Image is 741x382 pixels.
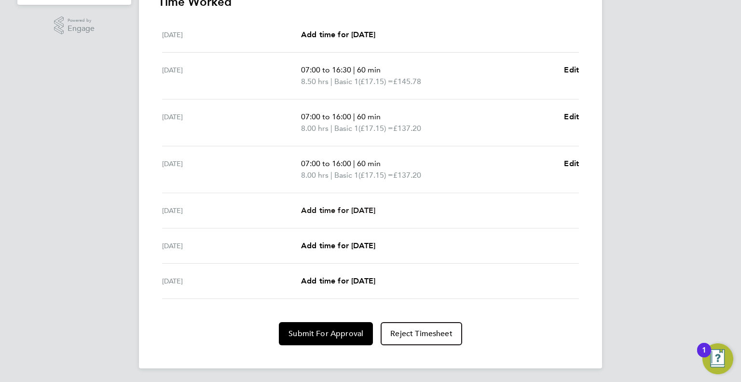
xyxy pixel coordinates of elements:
span: 8.50 hrs [301,77,329,86]
span: | [330,77,332,86]
span: Edit [564,65,579,74]
span: Engage [68,25,95,33]
span: Add time for [DATE] [301,241,375,250]
span: | [330,124,332,133]
a: Add time for [DATE] [301,29,375,41]
button: Open Resource Center, 1 new notification [702,343,733,374]
span: Reject Timesheet [390,329,453,339]
span: 07:00 to 16:30 [301,65,351,74]
a: Edit [564,158,579,170]
span: Basic 1 [334,123,358,134]
a: Add time for [DATE] [301,275,375,287]
span: | [353,159,355,168]
div: [DATE] [162,111,301,134]
span: 60 min [357,159,381,168]
span: £137.20 [393,124,421,133]
div: [DATE] [162,275,301,287]
a: Add time for [DATE] [301,240,375,252]
a: Edit [564,64,579,76]
div: [DATE] [162,240,301,252]
span: Edit [564,112,579,121]
a: Powered byEngage [54,16,95,35]
div: [DATE] [162,29,301,41]
button: Submit For Approval [279,322,373,345]
span: 60 min [357,65,381,74]
span: Add time for [DATE] [301,30,375,39]
span: £137.20 [393,170,421,180]
div: [DATE] [162,158,301,181]
span: Powered by [68,16,95,25]
div: [DATE] [162,205,301,216]
span: | [353,112,355,121]
span: Submit For Approval [288,329,363,339]
span: Basic 1 [334,170,358,181]
span: | [353,65,355,74]
span: Basic 1 [334,76,358,87]
span: | [330,170,332,180]
button: Reject Timesheet [381,322,462,345]
span: 07:00 to 16:00 [301,112,351,121]
div: 1 [702,350,706,363]
span: Edit [564,159,579,168]
a: Edit [564,111,579,123]
div: [DATE] [162,64,301,87]
span: £145.78 [393,77,421,86]
span: (£17.15) = [358,77,393,86]
span: 07:00 to 16:00 [301,159,351,168]
span: (£17.15) = [358,170,393,180]
span: 8.00 hrs [301,170,329,180]
span: Add time for [DATE] [301,276,375,285]
span: (£17.15) = [358,124,393,133]
span: 8.00 hrs [301,124,329,133]
span: Add time for [DATE] [301,206,375,215]
a: Add time for [DATE] [301,205,375,216]
span: 60 min [357,112,381,121]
